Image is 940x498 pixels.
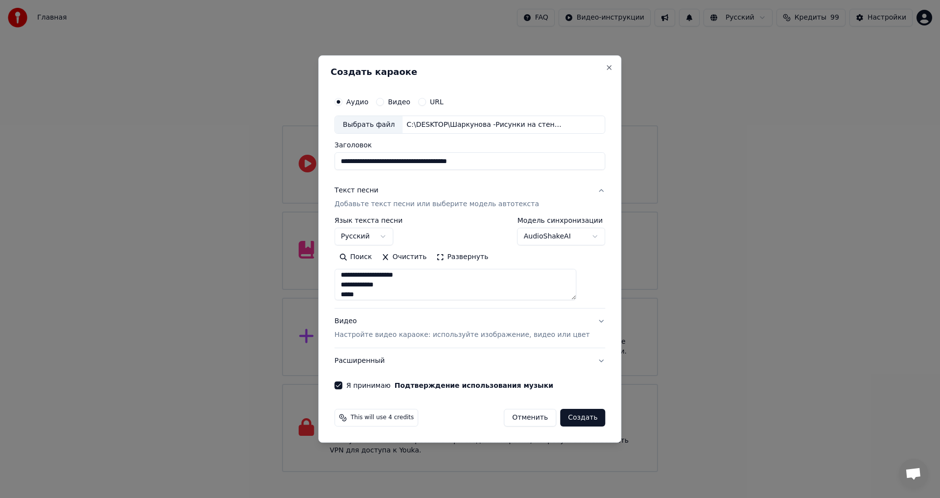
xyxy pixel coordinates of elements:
[351,414,414,422] span: This will use 4 credits
[334,330,589,340] p: Настройте видео караоке: используйте изображение, видео или цвет
[334,217,402,224] label: Язык текста песни
[334,178,605,217] button: Текст песниДобавьте текст песни или выберите модель автотекста
[334,348,605,374] button: Расширенный
[517,217,606,224] label: Модель синхронизации
[346,98,368,105] label: Аудио
[334,200,539,210] p: Добавьте текст песни или выберите модель автотекста
[388,98,410,105] label: Видео
[346,382,553,389] label: Я принимаю
[334,317,589,340] div: Видео
[334,250,376,265] button: Поиск
[377,250,432,265] button: Очистить
[334,142,605,149] label: Заголовок
[431,250,493,265] button: Развернуть
[334,309,605,348] button: ВидеоНастройте видео караоке: используйте изображение, видео или цвет
[395,382,553,389] button: Я принимаю
[334,217,605,308] div: Текст песниДобавьте текст песни или выберите модель автотекста
[430,98,444,105] label: URL
[560,409,605,427] button: Создать
[402,120,569,130] div: C:\DESKTOP\Шаркунова -Рисунки на стене\Anya_SHarkunova_-_Risunki_na_stene_71665544.mp3
[330,68,609,76] h2: Создать караоке
[334,186,378,196] div: Текст песни
[504,409,556,427] button: Отменить
[335,116,402,134] div: Выбрать файл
